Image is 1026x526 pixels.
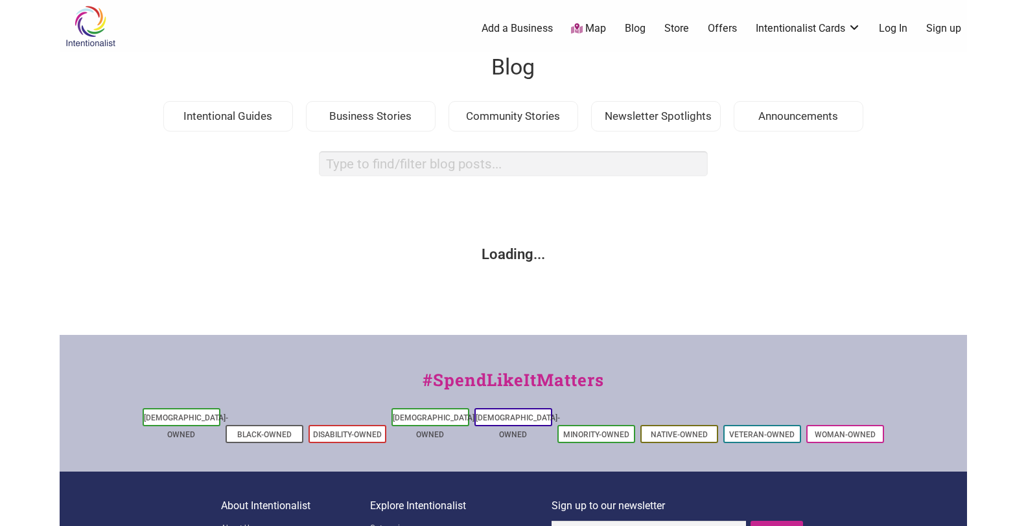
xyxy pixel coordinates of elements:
a: Map [571,21,606,36]
div: #SpendLikeItMatters [60,367,967,406]
a: [DEMOGRAPHIC_DATA]-Owned [144,413,228,439]
p: Sign up to our newsletter [552,497,805,514]
div: Announcements [734,101,863,132]
a: [DEMOGRAPHIC_DATA]-Owned [476,413,560,439]
a: Veteran-Owned [729,430,795,439]
div: Loading... [73,200,954,309]
div: Business Stories [306,101,436,132]
a: Disability-Owned [313,430,382,439]
div: Intentional Guides [163,101,293,132]
a: Minority-Owned [563,430,629,439]
input: search box [319,151,708,176]
a: Add a Business [482,21,553,36]
a: Woman-Owned [815,430,876,439]
div: Community Stories [449,101,578,132]
a: Intentionalist Cards [756,21,861,36]
a: Store [664,21,689,36]
a: Black-Owned [237,430,292,439]
a: Native-Owned [651,430,708,439]
h1: Blog [86,52,941,83]
img: Intentionalist [60,5,121,47]
a: Offers [708,21,737,36]
div: Newsletter Spotlights [591,101,721,132]
p: Explore Intentionalist [370,497,552,514]
a: Blog [625,21,646,36]
p: About Intentionalist [221,497,370,514]
a: Sign up [926,21,961,36]
a: Log In [879,21,907,36]
a: [DEMOGRAPHIC_DATA]-Owned [393,413,477,439]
